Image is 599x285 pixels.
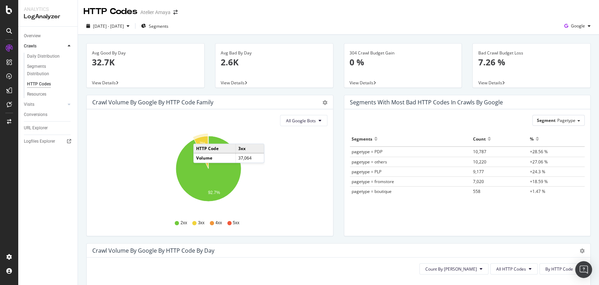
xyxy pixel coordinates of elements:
[561,20,593,32] button: Google
[24,138,55,145] div: Logfiles Explorer
[530,159,548,165] span: +27.06 %
[545,266,573,272] span: By HTTP Code
[24,43,66,50] a: Crawls
[140,9,171,16] div: Atelier Amaya
[496,266,526,272] span: All HTTP Codes
[199,142,206,147] text: 7%
[84,20,132,32] button: [DATE] - [DATE]
[478,56,585,68] p: 7.26 %
[530,188,545,194] span: +1.47 %
[557,117,575,123] span: Pagetype
[27,63,66,78] div: Segments Distribution
[580,248,585,253] div: gear
[221,56,328,68] p: 2.6K
[194,153,236,162] td: Volume
[84,6,138,18] div: HTTP Codes
[286,118,316,124] span: All Google Bots
[530,169,545,175] span: +24.3 %
[236,144,264,153] td: 3xx
[352,149,382,155] span: pagetype = PDP
[92,247,214,254] div: Crawl Volume by google by HTTP Code by Day
[322,100,327,105] div: gear
[27,91,73,98] a: Resources
[92,132,324,213] svg: A chart.
[92,80,116,86] span: View Details
[221,50,328,56] div: Avg Bad By Day
[27,53,73,60] a: Daily Distribution
[473,159,486,165] span: 10,220
[24,32,41,40] div: Overview
[236,153,264,162] td: 37,064
[24,124,73,132] a: URL Explorer
[149,23,168,29] span: Segments
[27,80,73,88] a: HTTP Codes
[473,188,480,194] span: 558
[530,133,534,144] div: %
[352,188,392,194] span: pagetype = boutique
[473,179,484,184] span: 7,020
[280,115,327,126] button: All Google Bots
[92,50,199,56] div: Avg Good By Day
[24,6,72,13] div: Analytics
[138,20,171,32] button: Segments
[473,149,486,155] span: 10,787
[350,80,373,86] span: View Details
[352,133,372,144] div: Segments
[24,32,73,40] a: Overview
[350,99,503,106] div: Segments with most bad HTTP codes in Crawls by google
[425,266,477,272] span: Count By Day
[24,43,36,50] div: Crawls
[530,149,548,155] span: +28.56 %
[350,56,457,68] p: 0 %
[24,111,47,118] div: Conversions
[350,50,457,56] div: 304 Crawl Budget Gain
[180,220,187,226] span: 2xx
[24,101,34,108] div: Visits
[490,263,538,274] button: All HTTP Codes
[194,144,236,153] td: HTTP Code
[537,117,555,123] span: Segment
[478,50,585,56] div: Bad Crawl Budget Loss
[478,80,502,86] span: View Details
[539,263,585,274] button: By HTTP Code
[198,220,205,226] span: 3xx
[27,63,73,78] a: Segments Distribution
[27,91,46,98] div: Resources
[419,263,488,274] button: Count By [PERSON_NAME]
[571,23,585,29] span: Google
[24,13,72,21] div: LogAnalyzer
[24,124,48,132] div: URL Explorer
[473,133,486,144] div: Count
[27,53,60,60] div: Daily Distribution
[352,169,381,175] span: pagetype = PLP
[208,190,220,195] text: 92.7%
[352,179,394,184] span: pagetype = fromstore
[221,80,245,86] span: View Details
[215,220,222,226] span: 4xx
[473,169,484,175] span: 9,177
[173,10,178,15] div: arrow-right-arrow-left
[24,138,73,145] a: Logfiles Explorer
[24,101,66,108] a: Visits
[92,99,213,106] div: Crawl Volume by google by HTTP Code Family
[530,179,548,184] span: +18.59 %
[92,56,199,68] p: 32.7K
[233,220,239,226] span: 5xx
[27,80,51,88] div: HTTP Codes
[575,261,592,278] div: Open Intercom Messenger
[24,111,73,118] a: Conversions
[352,159,387,165] span: pagetype = others
[93,23,124,29] span: [DATE] - [DATE]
